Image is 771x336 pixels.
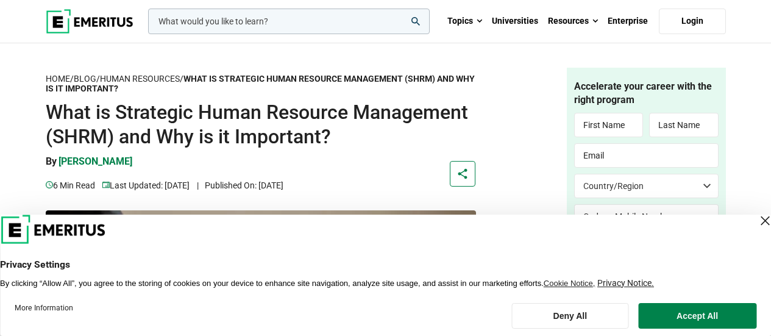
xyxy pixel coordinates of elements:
[197,179,283,192] p: Published On: [DATE]
[574,174,719,198] select: Country
[46,74,70,84] a: Home
[46,155,57,167] span: By
[574,143,719,168] input: Email
[102,179,190,192] p: Last Updated: [DATE]
[606,204,719,229] input: Mobile Number
[46,181,53,188] img: video-views
[102,181,110,188] img: video-views
[574,113,644,137] input: First Name
[100,74,180,84] a: Human Resources
[574,204,606,229] input: Code
[46,74,475,94] strong: What is Strategic Human Resource Management (SHRM) and Why is it Important?
[46,179,95,192] p: 6 min read
[649,113,719,137] input: Last Name
[74,74,96,84] a: Blog
[148,9,430,34] input: woocommerce-product-search-field-0
[659,9,726,34] a: Login
[197,181,199,190] span: |
[59,155,132,168] p: [PERSON_NAME]
[46,74,475,94] span: / / /
[59,155,132,178] a: [PERSON_NAME]
[46,100,476,149] h1: What is Strategic Human Resource Management (SHRM) and Why is it Important?
[574,80,719,107] h4: Accelerate your career with the right program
